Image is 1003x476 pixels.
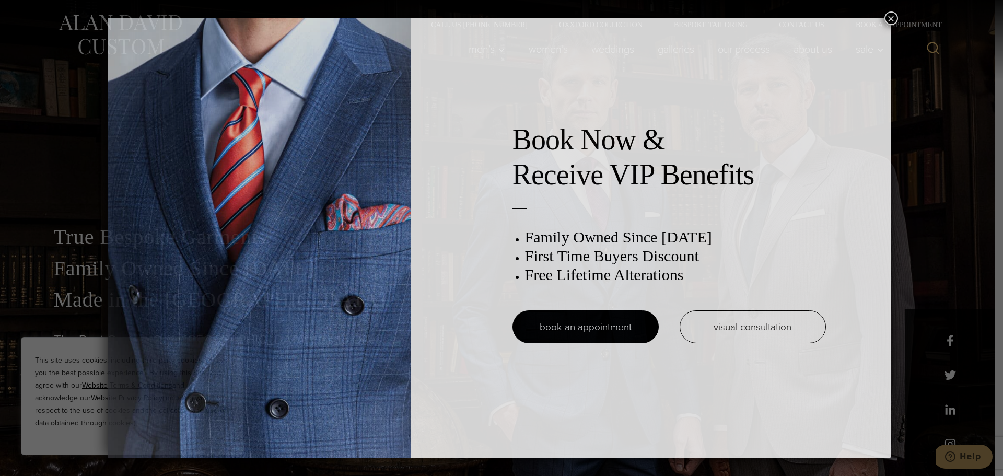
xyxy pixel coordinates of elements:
button: Close [884,11,898,25]
a: visual consultation [680,310,826,343]
h2: Book Now & Receive VIP Benefits [512,122,826,192]
a: book an appointment [512,310,659,343]
h3: First Time Buyers Discount [525,247,826,265]
h3: Family Owned Since [DATE] [525,228,826,247]
h3: Free Lifetime Alterations [525,265,826,284]
span: Help [24,7,45,17]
